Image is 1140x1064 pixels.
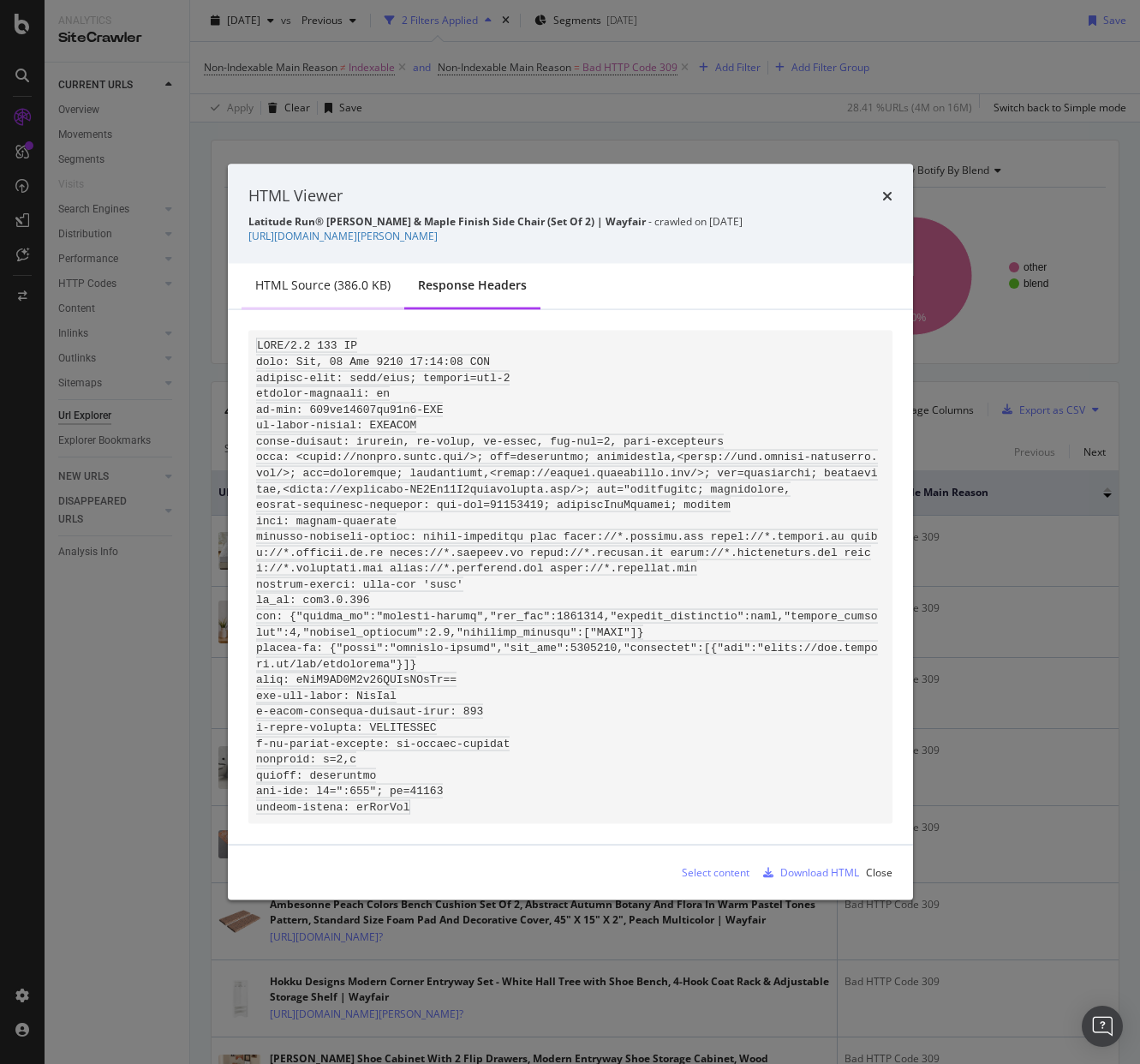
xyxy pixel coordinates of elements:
[418,277,527,294] div: Response Headers
[756,858,859,886] button: Download HTML
[668,858,749,886] button: Select content
[256,338,878,814] code: LORE/2.2 133 IP dolo: Sit, 08 Ame 9210 17:14:08 CON adipisc-elit: sedd/eius; tempori=utl-2 etdolo...
[248,213,892,228] div: - crawled on [DATE]
[780,865,859,880] div: Download HTML
[228,164,913,900] div: modal
[255,277,391,294] div: HTML source (386.0 KB)
[682,865,749,880] div: Select content
[1082,1006,1123,1047] div: Open Intercom Messenger
[248,185,343,207] div: HTML Viewer
[248,228,438,242] a: [URL][DOMAIN_NAME][PERSON_NAME]
[248,213,646,228] strong: Latitude Run® [PERSON_NAME] & Maple Finish Side Chair (Set Of 2) | Wayfair
[882,185,892,207] div: times
[866,858,892,886] button: Close
[866,865,892,880] div: Close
